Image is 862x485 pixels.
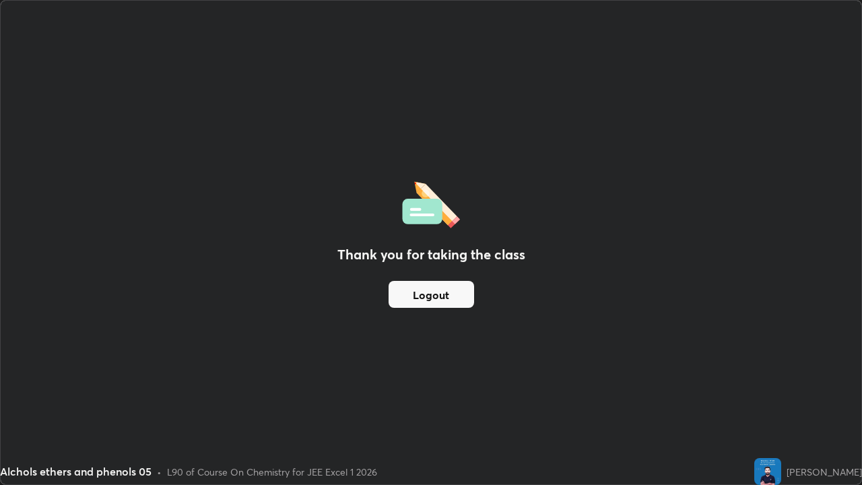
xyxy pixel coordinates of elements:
img: 5d08488de79a497091e7e6dfb017ba0b.jpg [754,458,781,485]
button: Logout [389,281,474,308]
div: • [157,465,162,479]
div: L90 of Course On Chemistry for JEE Excel 1 2026 [167,465,377,479]
img: offlineFeedback.1438e8b3.svg [402,177,460,228]
h2: Thank you for taking the class [337,245,525,265]
div: [PERSON_NAME] [787,465,862,479]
